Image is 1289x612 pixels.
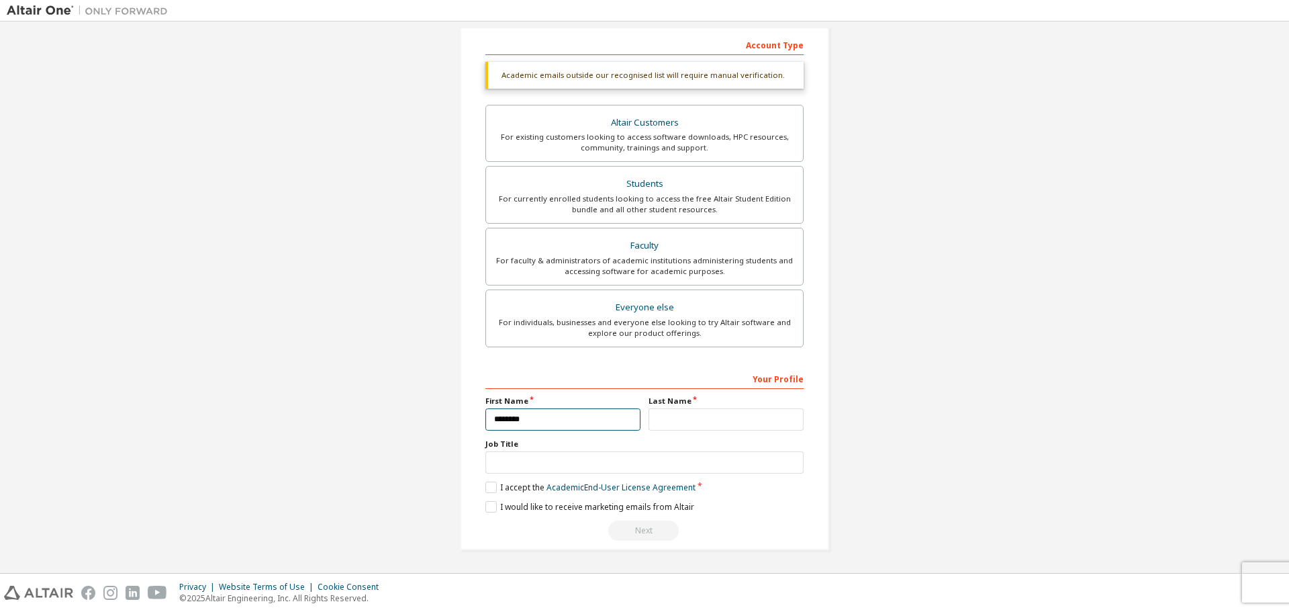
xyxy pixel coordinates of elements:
[485,34,804,55] div: Account Type
[546,482,696,493] a: Academic End-User License Agreement
[494,175,795,193] div: Students
[81,586,95,600] img: facebook.svg
[126,586,140,600] img: linkedin.svg
[494,317,795,339] div: For individuals, businesses and everyone else looking to try Altair software and explore our prod...
[485,501,694,513] label: I would like to receive marketing emails from Altair
[494,255,795,277] div: For faculty & administrators of academic institutions administering students and accessing softwa...
[219,582,318,593] div: Website Terms of Use
[494,236,795,255] div: Faculty
[179,582,219,593] div: Privacy
[7,4,175,17] img: Altair One
[179,593,387,604] p: © 2025 Altair Engineering, Inc. All Rights Reserved.
[494,114,795,132] div: Altair Customers
[485,62,804,89] div: Academic emails outside our recognised list will require manual verification.
[318,582,387,593] div: Cookie Consent
[485,439,804,449] label: Job Title
[494,298,795,317] div: Everyone else
[649,396,804,406] label: Last Name
[485,482,696,493] label: I accept the
[148,586,167,600] img: youtube.svg
[485,396,640,406] label: First Name
[494,193,795,215] div: For currently enrolled students looking to access the free Altair Student Edition bundle and all ...
[103,586,117,600] img: instagram.svg
[485,367,804,389] div: Your Profile
[4,586,73,600] img: altair_logo.svg
[485,521,804,541] div: Read and acccept EULA to continue
[494,132,795,153] div: For existing customers looking to access software downloads, HPC resources, community, trainings ...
